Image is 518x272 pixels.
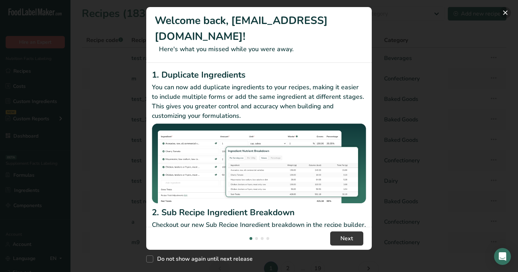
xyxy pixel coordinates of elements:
p: Checkout our new Sub Recipe Ingredient breakdown in the recipe builder. You can now see your Reci... [152,220,366,249]
button: Next [330,231,363,246]
p: You can now add duplicate ingredients to your recipes, making it easier to include multiple forms... [152,83,366,121]
div: Open Intercom Messenger [494,248,511,265]
p: Here's what you missed while you were away. [155,44,363,54]
h2: 2. Sub Recipe Ingredient Breakdown [152,206,366,219]
h1: Welcome back, [EMAIL_ADDRESS][DOMAIN_NAME]! [155,13,363,44]
span: Do not show again until next release [153,255,253,262]
img: Duplicate Ingredients [152,123,366,204]
span: Next [340,234,353,243]
h2: 1. Duplicate Ingredients [152,68,366,81]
